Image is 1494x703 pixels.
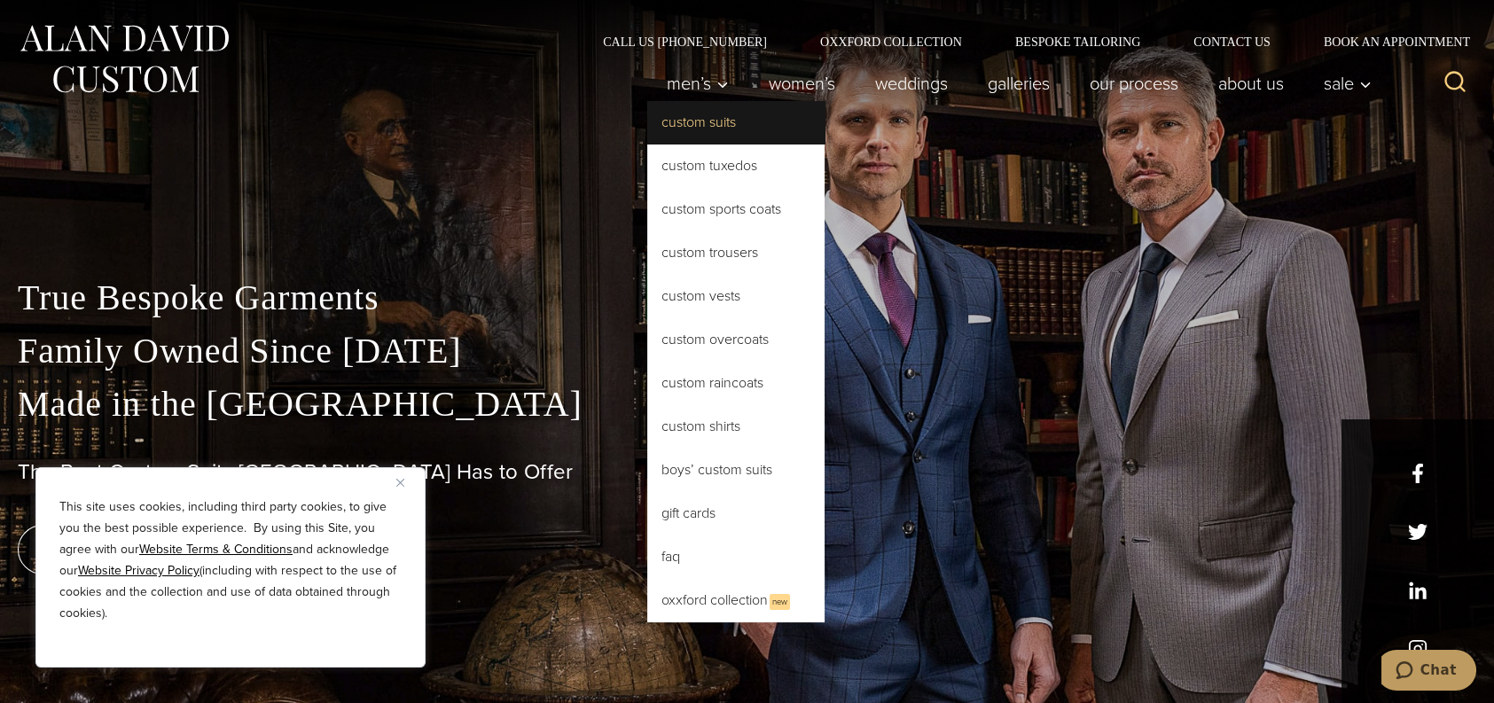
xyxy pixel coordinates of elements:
nav: Secondary Navigation [576,35,1476,48]
a: Galleries [968,66,1070,101]
button: View Search Form [1434,62,1476,105]
a: weddings [856,66,968,101]
a: Custom Trousers [647,231,825,274]
a: Custom Vests [647,275,825,317]
a: Our Process [1070,66,1199,101]
a: Custom Tuxedos [647,145,825,187]
img: Close [396,479,404,487]
button: Men’s sub menu toggle [647,66,749,101]
a: Custom Shirts [647,405,825,448]
a: Book an Appointment [1297,35,1476,48]
a: Custom Overcoats [647,318,825,361]
a: Custom Raincoats [647,362,825,404]
a: Contact Us [1167,35,1297,48]
a: Website Terms & Conditions [139,540,293,558]
a: book an appointment [18,525,266,574]
a: Gift Cards [647,492,825,535]
a: Bespoke Tailoring [989,35,1167,48]
button: Sale sub menu toggle [1304,66,1381,101]
p: True Bespoke Garments Family Owned Since [DATE] Made in the [GEOGRAPHIC_DATA] [18,271,1476,431]
p: This site uses cookies, including third party cookies, to give you the best possible experience. ... [59,496,402,624]
img: Alan David Custom [18,20,231,98]
a: About Us [1199,66,1304,101]
a: Custom Suits [647,101,825,144]
a: Website Privacy Policy [78,561,199,580]
iframe: Opens a widget where you can chat to one of our agents [1381,650,1476,694]
a: Oxxford CollectionNew [647,579,825,622]
h1: The Best Custom Suits [GEOGRAPHIC_DATA] Has to Offer [18,459,1476,485]
a: Custom Sports Coats [647,188,825,230]
a: FAQ [647,535,825,578]
a: Boys’ Custom Suits [647,449,825,491]
a: Women’s [749,66,856,101]
button: Close [396,472,418,493]
a: Oxxford Collection [794,35,989,48]
span: New [770,594,790,610]
nav: Primary Navigation [647,66,1381,101]
a: Call Us [PHONE_NUMBER] [576,35,794,48]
